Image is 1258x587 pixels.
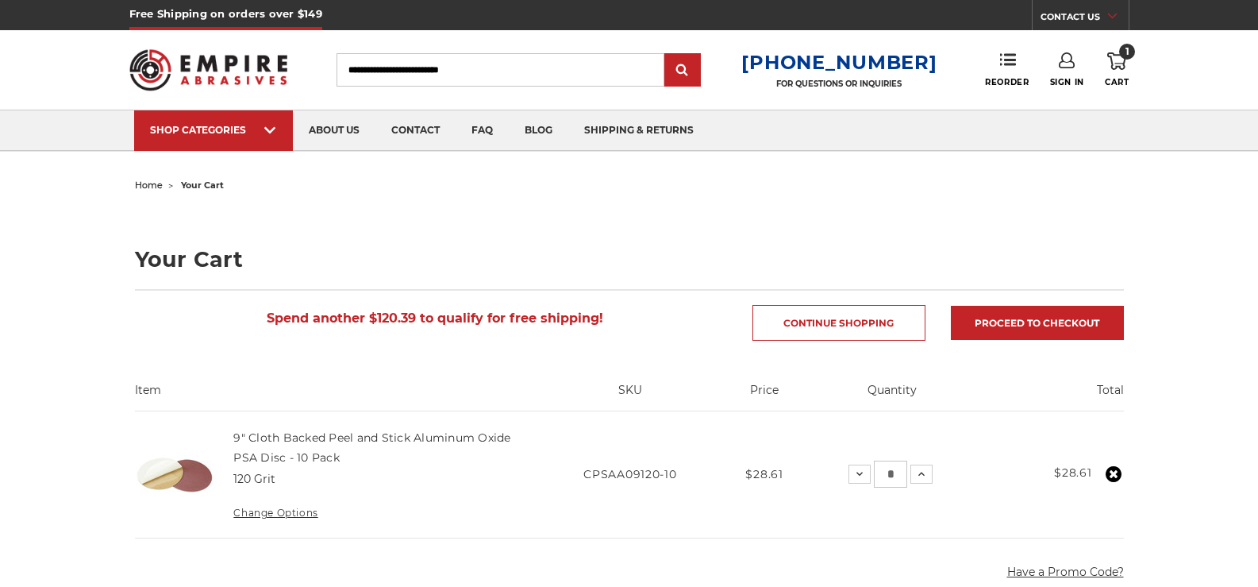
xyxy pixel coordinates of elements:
[1119,44,1135,60] span: 1
[150,124,277,136] div: SHOP CATEGORIES
[135,249,1124,270] h1: Your Cart
[456,110,509,151] a: faq
[135,382,535,411] th: Item
[129,39,288,101] img: Empire Abrasives
[985,77,1029,87] span: Reorder
[233,471,275,488] dd: 120 Grit
[181,180,224,191] span: your cart
[233,507,317,519] a: Change Options
[534,382,725,411] th: SKU
[752,305,925,341] a: Continue Shopping
[233,431,510,464] a: 9" Cloth Backed Peel and Stick Aluminum Oxide PSA Disc - 10 Pack
[1105,52,1129,87] a: 1 Cart
[267,311,603,326] span: Spend another $120.39 to qualify for free shipping!
[1041,8,1129,30] a: CONTACT US
[741,79,937,89] p: FOR QUESTIONS OR INQUIRIES
[135,180,163,191] a: home
[583,467,676,481] span: CPSAA09120-10
[509,110,568,151] a: blog
[1105,77,1129,87] span: Cart
[951,306,1124,340] a: Proceed to checkout
[1007,564,1124,581] button: Have a Promo Code?
[985,52,1029,87] a: Reorder
[981,382,1124,411] th: Total
[568,110,710,151] a: shipping & returns
[293,110,375,151] a: about us
[874,461,907,488] input: 9" Cloth Backed Peel and Stick Aluminum Oxide PSA Disc - 10 Pack Quantity:
[375,110,456,151] a: contact
[725,382,802,411] th: Price
[1054,465,1091,480] strong: $28.61
[745,467,783,481] span: $28.61
[1050,77,1084,87] span: Sign In
[803,382,981,411] th: Quantity
[667,55,698,87] input: Submit
[135,435,214,515] img: 9 inch Aluminum Oxide PSA Sanding Disc with Cloth Backing
[741,51,937,74] a: [PHONE_NUMBER]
